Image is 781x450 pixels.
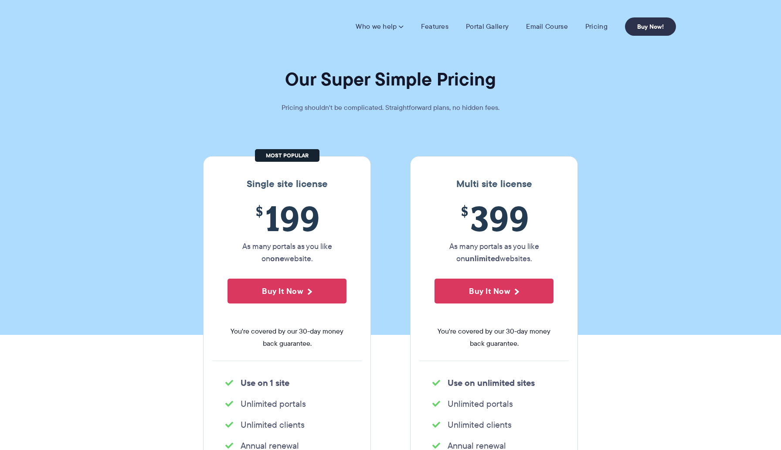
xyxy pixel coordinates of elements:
[419,178,569,190] h3: Multi site license
[228,279,346,303] button: Buy It Now
[448,376,535,389] strong: Use on unlimited sites
[270,252,284,264] strong: one
[421,22,448,31] a: Features
[432,419,556,431] li: Unlimited clients
[225,419,349,431] li: Unlimited clients
[585,22,608,31] a: Pricing
[260,102,521,114] p: Pricing shouldn't be complicated. Straightforward plans, no hidden fees.
[432,398,556,410] li: Unlimited portals
[625,17,676,36] a: Buy Now!
[435,198,553,238] span: 399
[435,240,553,265] p: As many portals as you like on websites.
[465,252,500,264] strong: unlimited
[435,279,553,303] button: Buy It Now
[228,198,346,238] span: 199
[241,376,289,389] strong: Use on 1 site
[526,22,568,31] a: Email Course
[228,325,346,350] span: You're covered by our 30-day money back guarantee.
[466,22,509,31] a: Portal Gallery
[212,178,362,190] h3: Single site license
[356,22,403,31] a: Who we help
[435,325,553,350] span: You're covered by our 30-day money back guarantee.
[228,240,346,265] p: As many portals as you like on website.
[225,398,349,410] li: Unlimited portals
